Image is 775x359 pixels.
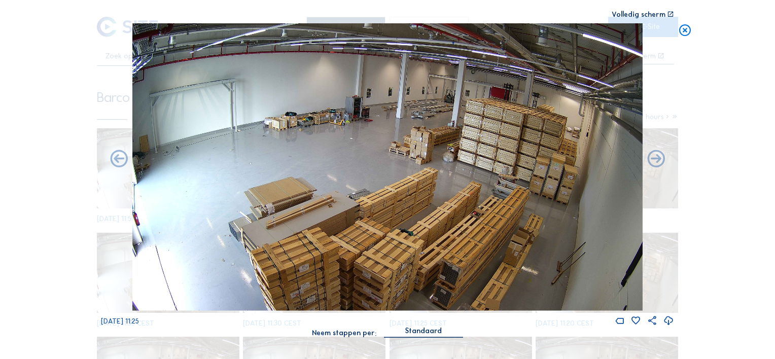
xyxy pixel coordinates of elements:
[384,327,463,337] div: Standaard
[101,317,139,326] span: [DATE] 11:25
[612,11,665,18] div: Volledig scherm
[132,23,643,310] img: Image
[312,329,376,336] div: Neem stappen per:
[405,327,442,336] div: Standaard
[646,149,666,170] i: Back
[109,149,129,170] i: Forward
